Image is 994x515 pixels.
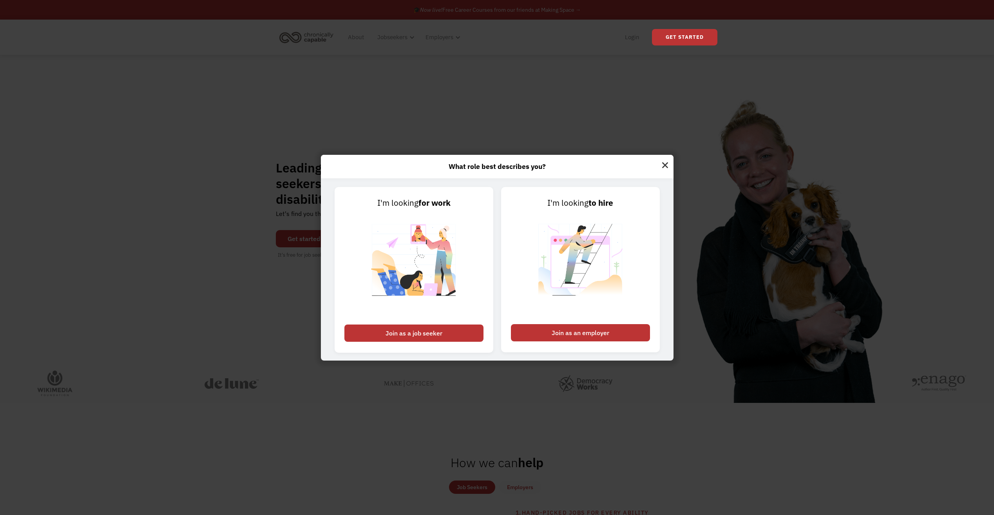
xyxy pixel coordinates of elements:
strong: What role best describes you? [449,162,546,171]
a: I'm lookingfor workJoin as a job seeker [335,187,493,352]
div: Employers [425,33,453,42]
a: About [343,25,369,50]
div: Jobseekers [373,25,417,50]
div: Employers [421,25,463,50]
strong: to hire [588,198,613,208]
a: Get Started [652,29,717,45]
a: home [277,29,339,46]
a: I'm lookingto hireJoin as an employer [501,187,660,352]
div: Jobseekers [377,33,407,42]
div: I'm looking [344,197,483,209]
a: Login [620,25,644,50]
strong: for work [418,198,451,208]
div: I'm looking [511,197,650,209]
div: Join as an employer [511,324,650,341]
img: Chronically Capable Personalized Job Matching [365,209,463,320]
img: Chronically Capable logo [277,29,336,46]
div: Join as a job seeker [344,325,483,342]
